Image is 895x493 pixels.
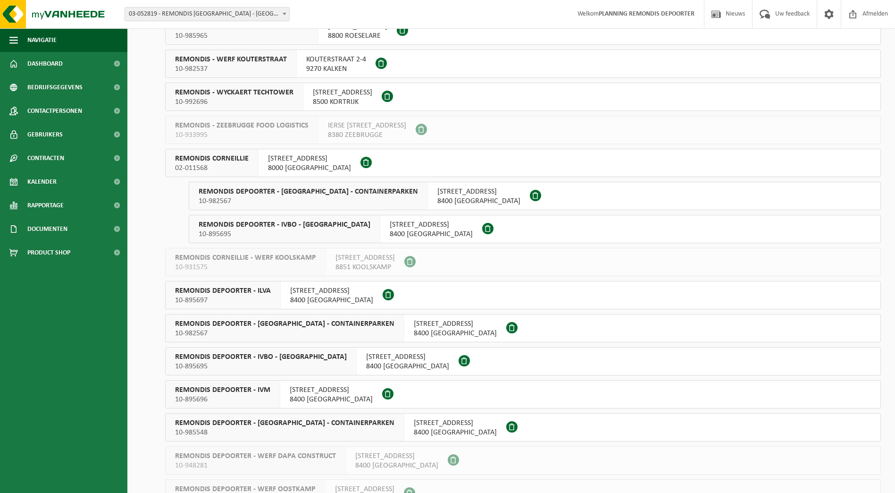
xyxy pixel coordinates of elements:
[437,196,520,206] span: 8400 [GEOGRAPHIC_DATA]
[199,196,418,206] span: 10-982567
[27,241,70,264] span: Product Shop
[175,163,249,173] span: 02-011568
[27,170,57,194] span: Kalender
[125,8,289,21] span: 03-052819 - REMONDIS WEST-VLAANDEREN - OOSTENDE
[366,352,449,362] span: [STREET_ADDRESS]
[335,253,395,263] span: [STREET_ADDRESS]
[290,286,373,296] span: [STREET_ADDRESS]
[355,461,438,470] span: 8400 [GEOGRAPHIC_DATA]
[306,64,366,74] span: 9270 KALKEN
[175,31,309,41] span: 10-985965
[199,229,370,239] span: 10-895695
[165,314,881,342] button: REMONDIS DEPOORTER - [GEOGRAPHIC_DATA] - CONTAINERPARKEN 10-982567 [STREET_ADDRESS]8400 [GEOGRAPH...
[165,281,881,309] button: REMONDIS DEPOORTER - ILVA 10-895697 [STREET_ADDRESS]8400 [GEOGRAPHIC_DATA]
[313,97,372,107] span: 8500 KORTRIJK
[175,319,394,329] span: REMONDIS DEPOORTER - [GEOGRAPHIC_DATA] - CONTAINERPARKEN
[175,130,309,140] span: 10-933995
[313,88,372,97] span: [STREET_ADDRESS]
[165,380,881,408] button: REMONDIS DEPOORTER - IVM 10-895696 [STREET_ADDRESS]8400 [GEOGRAPHIC_DATA]
[268,154,351,163] span: [STREET_ADDRESS]
[175,253,316,263] span: REMONDIS CORNEILLIE - WERF KOOLSKAMP
[175,286,271,296] span: REMONDIS DEPOORTER - ILVA
[268,163,351,173] span: 8000 [GEOGRAPHIC_DATA]
[414,319,497,329] span: [STREET_ADDRESS]
[175,329,394,338] span: 10-982567
[27,52,63,76] span: Dashboard
[306,55,366,64] span: KOUTERSTRAAT 2-4
[414,329,497,338] span: 8400 [GEOGRAPHIC_DATA]
[414,428,497,437] span: 8400 [GEOGRAPHIC_DATA]
[290,296,373,305] span: 8400 [GEOGRAPHIC_DATA]
[27,194,64,217] span: Rapportage
[290,395,373,404] span: 8400 [GEOGRAPHIC_DATA]
[199,187,418,196] span: REMONDIS DEPOORTER - [GEOGRAPHIC_DATA] - CONTAINERPARKEN
[175,296,271,305] span: 10-895697
[199,220,370,229] span: REMONDIS DEPOORTER - IVBO - [GEOGRAPHIC_DATA]
[175,451,336,461] span: REMONDIS DEPOORTER - WERF DAPA CONSTRUCT
[175,395,270,404] span: 10-895696
[175,352,347,362] span: REMONDIS DEPOORTER - IVBO - [GEOGRAPHIC_DATA]
[27,217,67,241] span: Documenten
[27,99,82,123] span: Contactpersonen
[165,347,881,375] button: REMONDIS DEPOORTER - IVBO - [GEOGRAPHIC_DATA] 10-895695 [STREET_ADDRESS]8400 [GEOGRAPHIC_DATA]
[175,55,287,64] span: REMONDIS - WERF KOUTERSTRAAT
[175,428,394,437] span: 10-985548
[175,154,249,163] span: REMONDIS CORNEILLIE
[27,76,83,99] span: Bedrijfsgegevens
[175,263,316,272] span: 10-931575
[175,461,336,470] span: 10-948281
[328,121,406,130] span: IERSE [STREET_ADDRESS]
[414,418,497,428] span: [STREET_ADDRESS]
[175,97,293,107] span: 10-992696
[165,83,881,111] button: REMONDIS - WYCKAERT TECHTOWER 10-992696 [STREET_ADDRESS]8500 KORTRIJK
[165,149,881,177] button: REMONDIS CORNEILLIE 02-011568 [STREET_ADDRESS]8000 [GEOGRAPHIC_DATA]
[165,413,881,442] button: REMONDIS DEPOORTER - [GEOGRAPHIC_DATA] - CONTAINERPARKEN 10-985548 [STREET_ADDRESS]8400 [GEOGRAPH...
[27,146,64,170] span: Contracten
[175,64,287,74] span: 10-982537
[599,10,694,17] strong: PLANNING REMONDIS DEPOORTER
[175,121,309,130] span: REMONDIS - ZEEBRUGGE FOOD LOGISTICS
[328,130,406,140] span: 8380 ZEEBRUGGE
[290,385,373,395] span: [STREET_ADDRESS]
[27,123,63,146] span: Gebruikers
[165,50,881,78] button: REMONDIS - WERF KOUTERSTRAAT 10-982537 KOUTERSTRAAT 2-49270 KALKEN
[165,17,881,45] button: REMONDIS - WERF CHRISTIAENS MANDEL 10-985965 [STREET_ADDRESS]8800 ROESELARE
[27,28,57,52] span: Navigatie
[175,88,293,97] span: REMONDIS - WYCKAERT TECHTOWER
[390,220,473,229] span: [STREET_ADDRESS]
[366,362,449,371] span: 8400 [GEOGRAPHIC_DATA]
[189,182,881,210] button: REMONDIS DEPOORTER - [GEOGRAPHIC_DATA] - CONTAINERPARKEN 10-982567 [STREET_ADDRESS]8400 [GEOGRAPH...
[328,31,387,41] span: 8800 ROESELARE
[189,215,881,243] button: REMONDIS DEPOORTER - IVBO - [GEOGRAPHIC_DATA] 10-895695 [STREET_ADDRESS]8400 [GEOGRAPHIC_DATA]
[175,418,394,428] span: REMONDIS DEPOORTER - [GEOGRAPHIC_DATA] - CONTAINERPARKEN
[125,7,290,21] span: 03-052819 - REMONDIS WEST-VLAANDEREN - OOSTENDE
[355,451,438,461] span: [STREET_ADDRESS]
[335,263,395,272] span: 8851 KOOLSKAMP
[437,187,520,196] span: [STREET_ADDRESS]
[175,362,347,371] span: 10-895695
[175,385,270,395] span: REMONDIS DEPOORTER - IVM
[390,229,473,239] span: 8400 [GEOGRAPHIC_DATA]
